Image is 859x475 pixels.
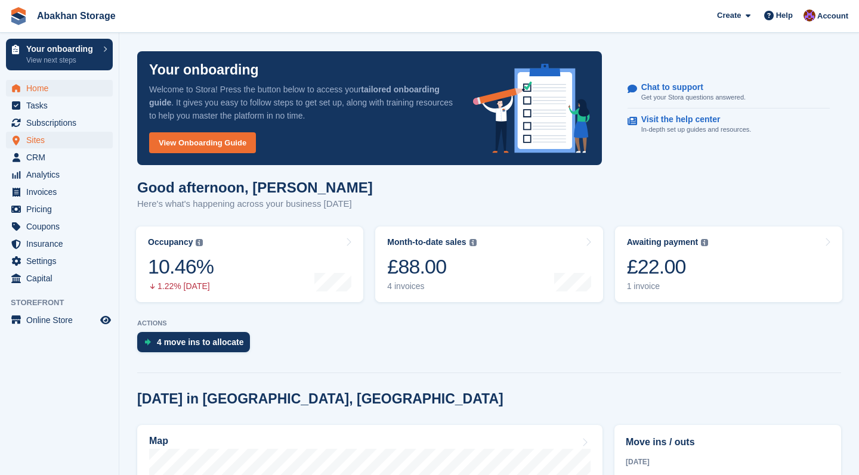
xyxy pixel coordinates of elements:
[627,237,699,247] div: Awaiting payment
[6,97,113,114] a: menu
[144,339,151,346] img: move_ins_to_allocate_icon-fdf77a2bb77ea45bf5b3d319d69a93e2d87916cf1d5bf7949dd705db3b84f3ca.svg
[6,270,113,287] a: menu
[137,332,256,358] a: 4 move ins to allocate
[641,92,746,103] p: Get your Stora questions answered.
[136,226,363,302] a: Occupancy 10.46% 1.22% [DATE]
[375,226,602,302] a: Month-to-date sales £88.00 4 invoices
[6,149,113,166] a: menu
[6,312,113,328] a: menu
[149,436,168,446] h2: Map
[701,239,708,246] img: icon-info-grey-7440780725fd019a000dd9b08b2336e03edf1995a4989e88bcd33f0948082b44.svg
[817,10,848,22] span: Account
[26,235,98,252] span: Insurance
[149,63,259,77] p: Your onboarding
[26,97,98,114] span: Tasks
[641,82,736,92] p: Chat to support
[776,10,793,21] span: Help
[641,125,752,135] p: In-depth set up guides and resources.
[148,237,193,247] div: Occupancy
[6,235,113,252] a: menu
[98,313,113,327] a: Preview store
[137,319,841,327] p: ACTIONS
[627,254,709,279] div: £22.00
[137,391,503,407] h2: [DATE] in [GEOGRAPHIC_DATA], [GEOGRAPHIC_DATA]
[148,254,214,279] div: 10.46%
[148,281,214,291] div: 1.22% [DATE]
[26,80,98,97] span: Home
[11,297,119,309] span: Storefront
[6,166,113,183] a: menu
[387,281,476,291] div: 4 invoices
[804,10,815,21] img: William Abakhan
[717,10,741,21] span: Create
[26,149,98,166] span: CRM
[469,239,477,246] img: icon-info-grey-7440780725fd019a000dd9b08b2336e03edf1995a4989e88bcd33f0948082b44.svg
[26,166,98,183] span: Analytics
[26,201,98,218] span: Pricing
[6,218,113,235] a: menu
[32,6,120,26] a: Abakhan Storage
[137,197,373,211] p: Here's what's happening across your business [DATE]
[6,80,113,97] a: menu
[641,114,742,125] p: Visit the help center
[26,253,98,269] span: Settings
[627,281,709,291] div: 1 invoice
[26,312,98,328] span: Online Store
[387,254,476,279] div: £88.00
[6,39,113,70] a: Your onboarding View next steps
[6,184,113,200] a: menu
[626,457,830,467] div: [DATE]
[26,114,98,131] span: Subscriptions
[26,132,98,148] span: Sites
[628,108,830,141] a: Visit the help center In-depth set up guides and resources.
[149,83,454,122] p: Welcome to Stora! Press the button below to access your . It gives you easy to follow steps to ge...
[6,201,113,218] a: menu
[157,337,244,347] div: 4 move ins to allocate
[6,114,113,131] a: menu
[137,179,373,195] h1: Good afternoon, [PERSON_NAME]
[149,132,256,153] a: View Onboarding Guide
[26,45,97,53] p: Your onboarding
[628,76,830,109] a: Chat to support Get your Stora questions answered.
[615,226,842,302] a: Awaiting payment £22.00 1 invoice
[626,435,830,449] h2: Move ins / outs
[26,55,97,66] p: View next steps
[387,237,466,247] div: Month-to-date sales
[26,218,98,235] span: Coupons
[10,7,27,25] img: stora-icon-8386f47178a22dfd0bd8f6a31ec36ba5ce8667c1dd55bd0f319d3a0aa187defe.svg
[6,132,113,148] a: menu
[196,239,203,246] img: icon-info-grey-7440780725fd019a000dd9b08b2336e03edf1995a4989e88bcd33f0948082b44.svg
[26,184,98,200] span: Invoices
[473,64,590,153] img: onboarding-info-6c161a55d2c0e0a8cae90662b2fe09162a5109e8cc188191df67fb4f79e88e88.svg
[26,270,98,287] span: Capital
[6,253,113,269] a: menu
